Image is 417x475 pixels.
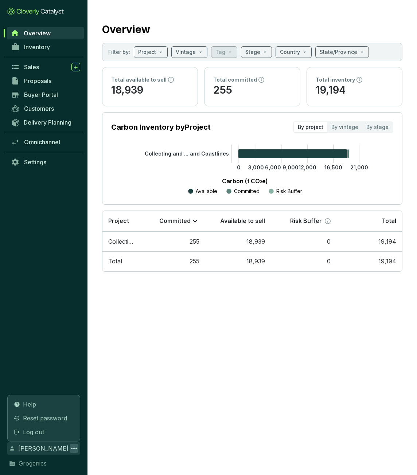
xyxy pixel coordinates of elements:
[290,217,322,225] p: Risk Buffer
[336,211,402,232] th: Total
[18,444,69,453] span: [PERSON_NAME]
[23,400,36,409] span: Help
[299,164,316,170] tspan: 12,000
[108,48,130,56] p: Filter by:
[122,177,368,185] p: Carbon (t CO₂e)
[237,164,241,170] tspan: 0
[24,158,46,166] span: Settings
[24,43,50,51] span: Inventory
[102,22,150,37] h2: Overview
[7,41,84,53] a: Inventory
[111,83,189,97] p: 18,939
[24,105,54,112] span: Customers
[11,398,77,411] a: Help
[7,75,84,87] a: Proposals
[205,251,271,271] td: 18,939
[327,122,362,132] div: By vintage
[7,89,84,101] a: Buyer Portal
[7,61,84,73] a: Sales
[324,164,342,170] tspan: 16,500
[282,164,299,170] tspan: 9,000
[145,150,229,157] tspan: Collecting and ... and Coastlines
[293,121,393,133] div: segmented control
[271,232,336,252] td: 0
[7,27,84,39] a: Overview
[362,122,393,132] div: By stage
[336,251,402,271] td: 19,194
[23,428,44,436] span: Log out
[213,76,257,83] p: Total committed
[196,188,217,195] p: Available
[248,164,264,170] tspan: 3,000
[7,136,84,148] a: Omnichannel
[213,83,291,97] p: 255
[102,211,140,232] th: Project
[215,48,225,56] p: Tag
[102,232,140,252] td: Collecting And Upcycling Sargassum To Protect Oceans And Coastlines
[111,76,167,83] p: Total available to sell
[336,232,402,252] td: 19,194
[24,77,51,85] span: Proposals
[111,122,211,132] p: Carbon Inventory by Project
[294,122,327,132] div: By project
[23,414,67,423] span: Reset password
[234,188,260,195] p: Committed
[350,164,368,170] tspan: 21,000
[271,251,336,271] td: 0
[24,119,71,126] span: Delivery Planning
[276,188,302,195] p: Risk Buffer
[24,138,60,146] span: Omnichannel
[316,76,355,83] p: Total inventory
[24,91,58,98] span: Buyer Portal
[316,83,393,97] p: 19,194
[159,217,191,225] p: Committed
[24,30,51,37] span: Overview
[140,232,205,252] td: 255
[7,156,84,168] a: Settings
[205,211,271,232] th: Available to sell
[19,459,47,468] span: Grogenics
[205,232,271,252] td: 18,939
[265,164,281,170] tspan: 6,000
[7,116,84,128] a: Delivery Planning
[24,63,39,71] span: Sales
[7,102,84,115] a: Customers
[102,251,140,271] td: Total
[140,251,205,271] td: 255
